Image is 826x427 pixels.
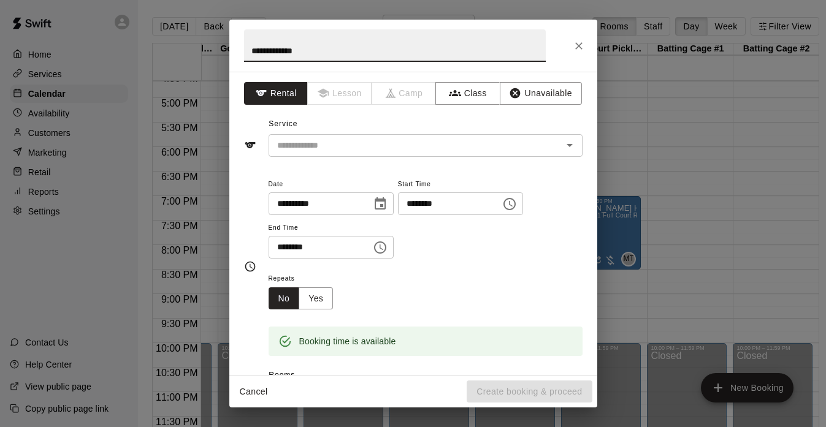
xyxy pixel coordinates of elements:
[299,287,333,310] button: Yes
[500,82,582,105] button: Unavailable
[372,82,437,105] span: Camps can only be created in the Services page
[269,287,300,310] button: No
[497,192,522,216] button: Choose time, selected time is 6:00 PM
[234,380,273,403] button: Cancel
[368,192,392,216] button: Choose date, selected date is Sep 4, 2025
[269,220,394,236] span: End Time
[269,119,297,128] span: Service
[269,371,295,379] span: Rooms
[534,369,583,388] button: Remove all
[398,176,523,193] span: Start Time
[269,271,343,287] span: Repeats
[495,369,534,388] button: Add all
[561,137,578,154] button: Open
[299,330,396,352] div: Booking time is available
[308,82,372,105] span: Lessons must be created in the Services page first
[244,260,256,273] svg: Timing
[368,235,392,260] button: Choose time, selected time is 6:30 PM
[244,139,256,151] svg: Service
[269,176,394,193] span: Date
[244,82,308,105] button: Rental
[568,35,590,57] button: Close
[435,82,500,105] button: Class
[269,287,334,310] div: outlined button group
